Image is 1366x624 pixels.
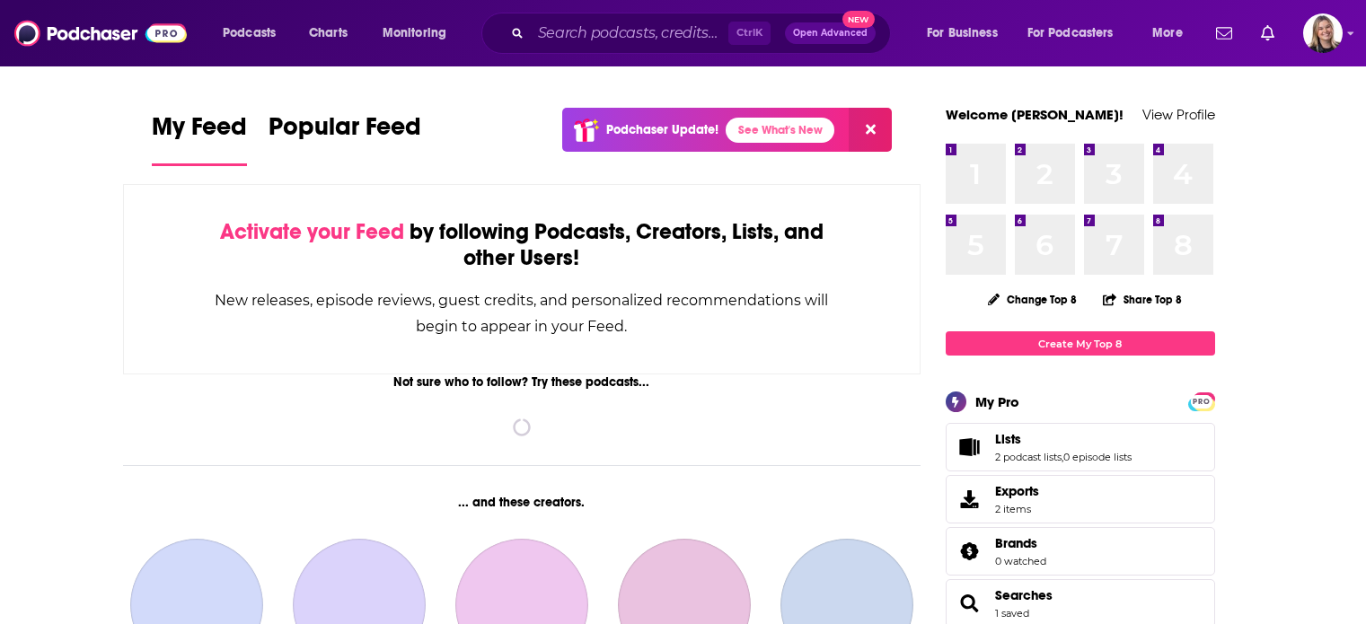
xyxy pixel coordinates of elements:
a: View Profile [1142,106,1215,123]
div: My Pro [975,393,1019,410]
a: Searches [952,591,988,616]
span: Monitoring [383,21,446,46]
div: New releases, episode reviews, guest credits, and personalized recommendations will begin to appe... [214,287,831,339]
span: 2 items [995,503,1039,515]
img: User Profile [1303,13,1343,53]
a: See What's New [726,118,834,143]
span: Activate your Feed [220,218,404,245]
a: My Feed [152,111,247,166]
span: Lists [946,423,1215,471]
button: open menu [1140,19,1205,48]
a: Brands [995,535,1046,551]
input: Search podcasts, credits, & more... [531,19,728,48]
a: 0 watched [995,555,1046,567]
a: Welcome [PERSON_NAME]! [946,106,1124,123]
span: For Business [927,21,998,46]
a: Popular Feed [269,111,421,166]
span: Exports [995,483,1039,499]
a: Exports [946,475,1215,523]
span: For Podcasters [1027,21,1114,46]
div: by following Podcasts, Creators, Lists, and other Users! [214,219,831,271]
button: open menu [370,19,470,48]
button: Show profile menu [1303,13,1343,53]
button: open menu [1016,19,1140,48]
a: Searches [995,587,1053,603]
a: 1 saved [995,607,1029,620]
button: open menu [210,19,299,48]
span: Ctrl K [728,22,771,45]
button: open menu [914,19,1020,48]
span: Brands [946,527,1215,576]
span: Lists [995,431,1021,447]
p: Podchaser Update! [606,122,718,137]
a: Create My Top 8 [946,331,1215,356]
a: Brands [952,539,988,564]
span: Logged in as katiedillon [1303,13,1343,53]
span: Exports [952,487,988,512]
div: Not sure who to follow? Try these podcasts... [123,374,921,390]
a: Charts [297,19,358,48]
button: Change Top 8 [977,288,1088,311]
span: Brands [995,535,1037,551]
span: Podcasts [223,21,276,46]
a: Lists [952,435,988,460]
span: PRO [1191,395,1212,409]
div: ... and these creators. [123,495,921,510]
img: Podchaser - Follow, Share and Rate Podcasts [14,16,187,50]
span: New [842,11,875,28]
button: Open AdvancedNew [785,22,876,44]
a: Show notifications dropdown [1254,18,1282,48]
span: My Feed [152,111,247,153]
a: Lists [995,431,1132,447]
button: Share Top 8 [1102,282,1183,317]
div: Search podcasts, credits, & more... [498,13,908,54]
a: 2 podcast lists [995,451,1062,463]
span: Open Advanced [793,29,868,38]
span: More [1152,21,1183,46]
a: 0 episode lists [1063,451,1132,463]
span: Popular Feed [269,111,421,153]
span: , [1062,451,1063,463]
span: Charts [309,21,348,46]
a: PRO [1191,394,1212,408]
a: Show notifications dropdown [1209,18,1239,48]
